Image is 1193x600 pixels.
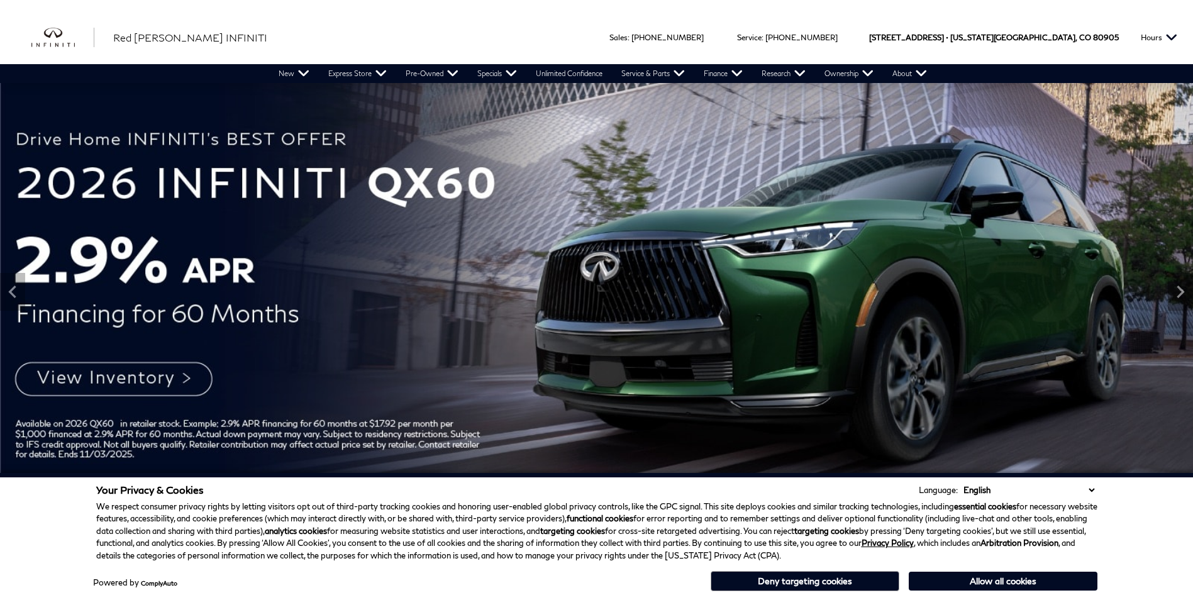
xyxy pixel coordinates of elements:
[919,486,958,494] div: Language:
[609,33,628,42] span: Sales
[628,33,630,42] span: :
[883,64,936,83] a: About
[319,64,396,83] a: Express Store
[909,572,1097,591] button: Allow all cookies
[765,33,838,42] a: [PHONE_NUMBER]
[711,571,899,591] button: Deny targeting cookies
[612,64,694,83] a: Service & Parts
[960,484,1097,496] select: Language Select
[31,28,94,48] img: INFINITI
[567,513,633,523] strong: functional cookies
[396,64,468,83] a: Pre-Owned
[1093,11,1119,64] span: 80905
[752,64,815,83] a: Research
[96,501,1097,562] p: We respect consumer privacy rights by letting visitors opt out of third-party tracking cookies an...
[113,30,267,45] a: Red [PERSON_NAME] INFINITI
[954,501,1016,511] strong: essential cookies
[141,579,177,587] a: ComplyAuto
[737,33,762,42] span: Service
[869,33,1119,42] a: [STREET_ADDRESS] • [US_STATE][GEOGRAPHIC_DATA], CO 80905
[1168,273,1193,311] div: Next
[468,64,526,83] a: Specials
[815,64,883,83] a: Ownership
[113,31,267,43] span: Red [PERSON_NAME] INFINITI
[694,64,752,83] a: Finance
[265,526,327,536] strong: analytics cookies
[526,64,612,83] a: Unlimited Confidence
[540,526,605,536] strong: targeting cookies
[1135,11,1184,64] button: Open the hours dropdown
[631,33,704,42] a: [PHONE_NUMBER]
[794,526,859,536] strong: targeting cookies
[269,64,936,83] nav: Main Navigation
[1079,11,1091,64] span: CO
[96,484,204,496] span: Your Privacy & Cookies
[950,11,1077,64] span: [US_STATE][GEOGRAPHIC_DATA],
[269,64,319,83] a: New
[980,538,1058,548] strong: Arbitration Provision
[862,538,914,548] a: Privacy Policy
[869,11,948,64] span: [STREET_ADDRESS] •
[762,33,763,42] span: :
[31,28,94,48] a: infiniti
[93,579,177,587] div: Powered by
